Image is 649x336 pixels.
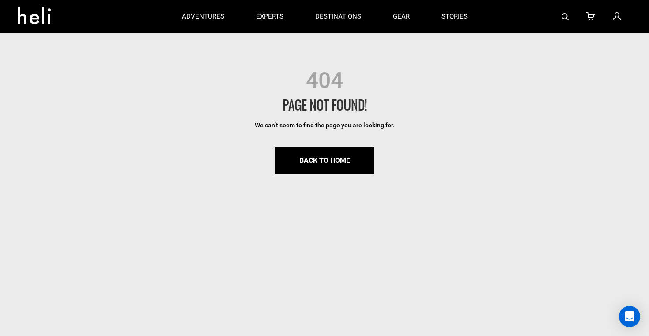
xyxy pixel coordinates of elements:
[275,147,374,174] a: BACK TO HOME
[182,12,224,21] p: adventures
[619,306,640,327] div: Open Intercom Messenger
[256,12,283,21] p: experts
[315,12,361,21] p: destinations
[562,13,569,20] img: search-bar-icon.svg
